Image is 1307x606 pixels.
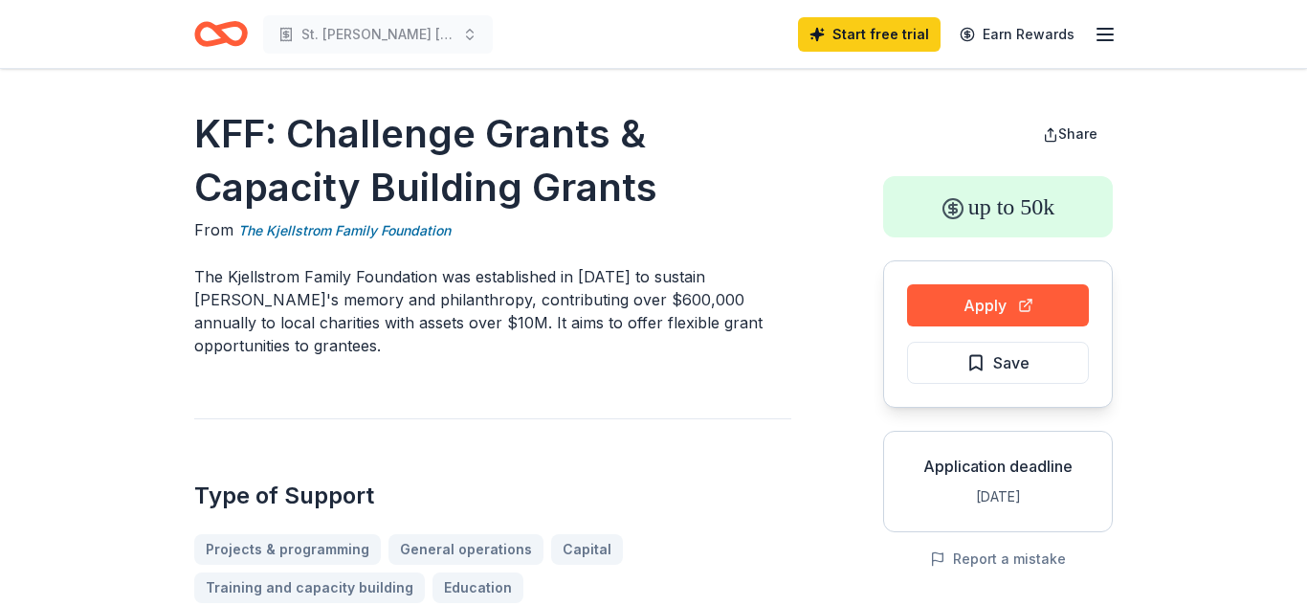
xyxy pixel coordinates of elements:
[899,485,1097,508] div: [DATE]
[1028,115,1113,153] button: Share
[1058,125,1097,142] span: Share
[883,176,1113,237] div: up to 50k
[899,455,1097,478] div: Application deadline
[194,572,425,603] a: Training and capacity building
[551,534,623,565] a: Capital
[194,218,791,242] div: From
[388,534,543,565] a: General operations
[907,342,1089,384] button: Save
[194,534,381,565] a: Projects & programming
[238,219,451,242] a: The Kjellstrom Family Foundation
[907,284,1089,326] button: Apply
[194,11,248,56] a: Home
[993,350,1030,375] span: Save
[432,572,523,603] a: Education
[263,15,493,54] button: St. [PERSON_NAME] [DEMOGRAPHIC_DATA] Academy 'Come Together' Auction
[948,17,1086,52] a: Earn Rewards
[194,481,791,511] h2: Type of Support
[301,23,454,46] span: St. [PERSON_NAME] [DEMOGRAPHIC_DATA] Academy 'Come Together' Auction
[194,265,791,357] p: The Kjellstrom Family Foundation was established in [DATE] to sustain [PERSON_NAME]'s memory and ...
[194,107,791,214] h1: KFF: Challenge Grants & Capacity Building Grants
[798,17,941,52] a: Start free trial
[930,548,1066,571] button: Report a mistake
